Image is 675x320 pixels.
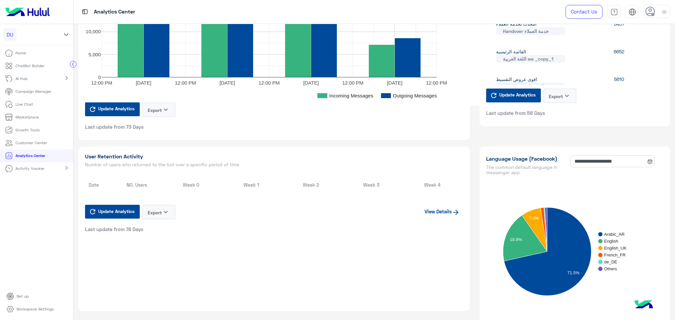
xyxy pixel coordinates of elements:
[566,5,602,19] a: Contact Us
[543,89,576,103] button: Exportkeyboard_arrow_down
[496,55,565,63] span: اللغة العربية wa _copy_1
[15,50,26,56] p: Home
[496,83,565,90] span: عروض التقسيط من دبي فون
[607,5,621,19] a: tab
[97,104,136,113] span: Update Analytics
[629,8,636,16] img: tab
[341,178,401,192] th: Week 3
[3,28,16,41] div: DU
[222,178,280,192] th: Week 1
[15,63,44,69] p: ChatBot Builder
[63,74,71,82] mat-icon: chevron_right
[604,259,617,264] text: de_DE
[15,153,45,159] p: Analytics Center
[1,290,34,303] a: Set up
[15,89,51,94] p: Campaign Manager
[342,80,363,85] text: 12:00 PM
[1,303,59,316] a: Workspace Settings
[496,27,565,35] span: Handover خدمة العملاء
[402,178,463,192] th: Week 4
[604,246,627,251] text: English_UK
[498,90,537,99] span: Update Analytics
[98,74,101,80] text: 0
[16,293,29,299] p: Set up
[162,106,170,114] i: keyboard_arrow_down
[63,164,71,172] mat-icon: chevron_right
[15,101,33,107] p: Live Chat
[610,8,618,16] img: tab
[91,80,112,85] text: 12:00 PM
[15,127,40,133] p: Growth Tools
[486,165,568,175] h5: The common default language in messenger app
[85,205,140,219] button: Update Analytics
[281,178,341,192] th: Week 2
[136,80,151,85] text: [DATE]
[15,76,27,82] p: AI Hub
[604,266,617,271] text: Others
[162,208,170,216] i: keyboard_arrow_down
[486,76,575,90] div: اقوى عروض التقسيط
[329,93,373,98] text: Incoming Messages
[604,253,626,257] text: French_FR
[94,8,135,16] p: Analytics Center
[486,48,575,63] div: القائمة الرئيسية
[575,76,663,90] div: 5610
[86,29,101,34] text: 10,000
[660,8,668,16] img: profile
[3,5,52,19] img: Logo
[81,8,89,16] img: tab
[632,294,655,317] img: hulul-logo.png
[142,102,175,117] button: Exportkeyboard_arrow_down
[575,20,663,35] div: 8451
[567,270,579,275] text: 71.5%
[85,123,144,130] span: Last update from 73 Days
[97,207,136,216] span: Update Analytics
[88,51,101,57] text: 5,000
[258,80,279,85] text: 12:00 PM
[387,80,402,85] text: [DATE]
[85,162,463,167] h5: Number of users who returned to the bot over a specific period of time
[529,216,539,221] text: 7.3%
[604,232,625,237] text: Arabic_AR
[142,205,175,219] button: Exportkeyboard_arrow_down
[161,178,222,192] th: Week 0
[16,306,54,312] p: Workspace Settings
[486,110,545,116] span: Last update from 58 Days
[303,80,319,85] text: [DATE]
[486,89,541,102] button: Update Analytics
[393,93,437,98] text: Outgoing Messages
[604,239,618,244] text: English
[563,92,571,100] i: keyboard_arrow_down
[510,237,522,242] text: 18.8%
[486,155,568,162] h1: Language Usage (Facebook)
[123,178,161,192] th: NO. Users
[15,140,47,146] p: Customer Center
[85,226,143,232] span: Last update from 74 Days
[220,80,235,85] text: [DATE]
[85,153,463,160] h1: User Retention Activity
[575,48,663,63] div: 6652
[15,166,44,172] p: Activity tracker
[15,114,39,120] p: Marketplace
[486,20,575,35] div: التحدث لخدمة العملاء
[426,80,447,85] text: 12:00 PM
[85,102,140,116] button: Update Analytics
[85,178,123,192] th: Date
[175,80,196,85] text: 12:00 PM
[425,208,460,214] a: View Details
